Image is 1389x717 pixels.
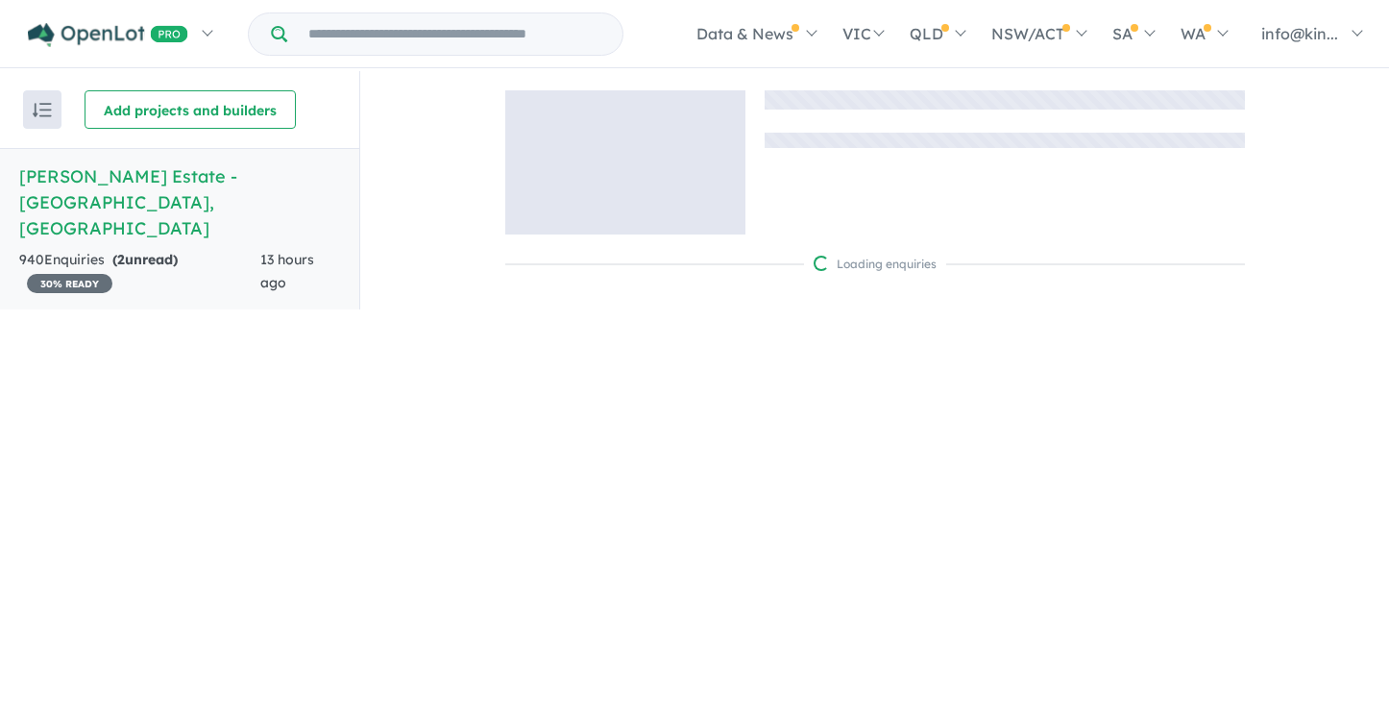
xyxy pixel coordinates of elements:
img: Openlot PRO Logo White [28,23,188,47]
button: Add projects and builders [85,90,296,129]
span: 2 [117,251,125,268]
div: Loading enquiries [814,255,937,274]
img: sort.svg [33,103,52,117]
strong: ( unread) [112,251,178,268]
span: 30 % READY [27,274,112,293]
h5: [PERSON_NAME] Estate - [GEOGRAPHIC_DATA] , [GEOGRAPHIC_DATA] [19,163,340,241]
input: Try estate name, suburb, builder or developer [291,13,619,55]
span: 13 hours ago [260,251,314,291]
div: 940 Enquir ies [19,249,260,295]
span: info@kin... [1261,24,1338,43]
